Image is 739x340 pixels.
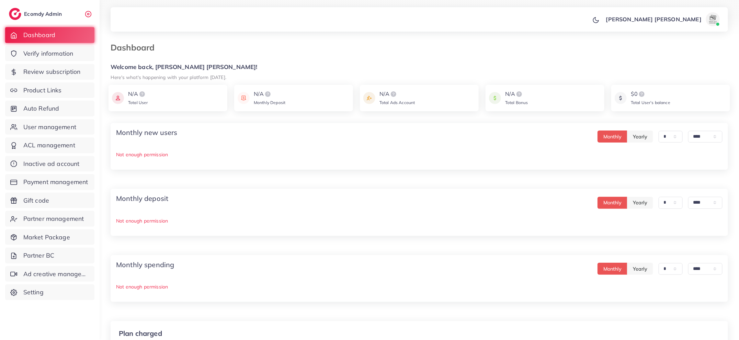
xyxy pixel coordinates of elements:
[23,123,76,132] span: User management
[5,174,94,190] a: Payment management
[9,8,21,20] img: logo
[5,64,94,80] a: Review subscription
[5,46,94,61] a: Verify information
[23,233,70,242] span: Market Package
[24,11,64,17] h2: Ecomdy Admin
[23,178,88,186] span: Payment management
[606,15,702,23] p: [PERSON_NAME] [PERSON_NAME]
[23,31,55,39] span: Dashboard
[23,251,55,260] span: Partner BC
[5,27,94,43] a: Dashboard
[602,12,723,26] a: [PERSON_NAME] [PERSON_NAME]avatar
[5,266,94,282] a: Ad creative management
[5,137,94,153] a: ACL management
[23,86,62,95] span: Product Links
[23,49,73,58] span: Verify information
[5,156,94,172] a: Inactive ad account
[706,12,720,26] img: avatar
[5,284,94,300] a: Setting
[23,214,84,223] span: Partner management
[23,196,49,205] span: Gift code
[5,193,94,208] a: Gift code
[23,141,75,150] span: ACL management
[23,288,44,297] span: Setting
[5,248,94,263] a: Partner BC
[23,270,89,279] span: Ad creative management
[9,8,64,20] a: logoEcomdy Admin
[5,211,94,227] a: Partner management
[23,159,80,168] span: Inactive ad account
[23,104,59,113] span: Auto Refund
[5,101,94,116] a: Auto Refund
[5,82,94,98] a: Product Links
[5,119,94,135] a: User management
[23,67,81,76] span: Review subscription
[5,229,94,245] a: Market Package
